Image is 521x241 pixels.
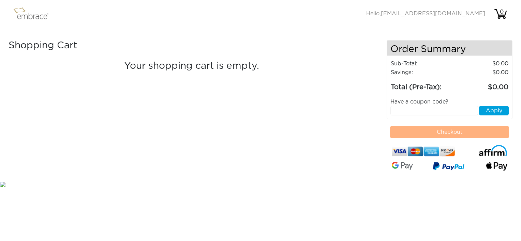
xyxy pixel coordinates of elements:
[456,68,509,77] td: 0.00
[9,40,156,52] h3: Shopping Cart
[385,98,514,106] div: Have a coupon code?
[390,77,456,93] td: Total (Pre-Tax):
[456,59,509,68] td: 0.00
[494,7,507,21] img: cart
[479,145,507,156] img: affirm-logo.svg
[390,126,509,138] button: Checkout
[381,11,485,16] span: [EMAIL_ADDRESS][DOMAIN_NAME]
[12,5,56,22] img: logo.png
[456,77,509,93] td: 0.00
[479,106,509,115] button: Apply
[14,61,370,72] h4: Your shopping cart is empty.
[392,145,455,158] img: credit-cards.png
[387,41,512,56] h4: Order Summary
[495,8,508,16] div: 0
[390,59,456,68] td: Sub-Total:
[366,11,485,16] span: Hello,
[433,160,464,173] img: paypal-v3.png
[392,162,413,170] img: Google-Pay-Logo.svg
[486,162,507,171] img: fullApplePay.png
[494,11,507,16] a: 0
[390,68,456,77] td: Savings :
